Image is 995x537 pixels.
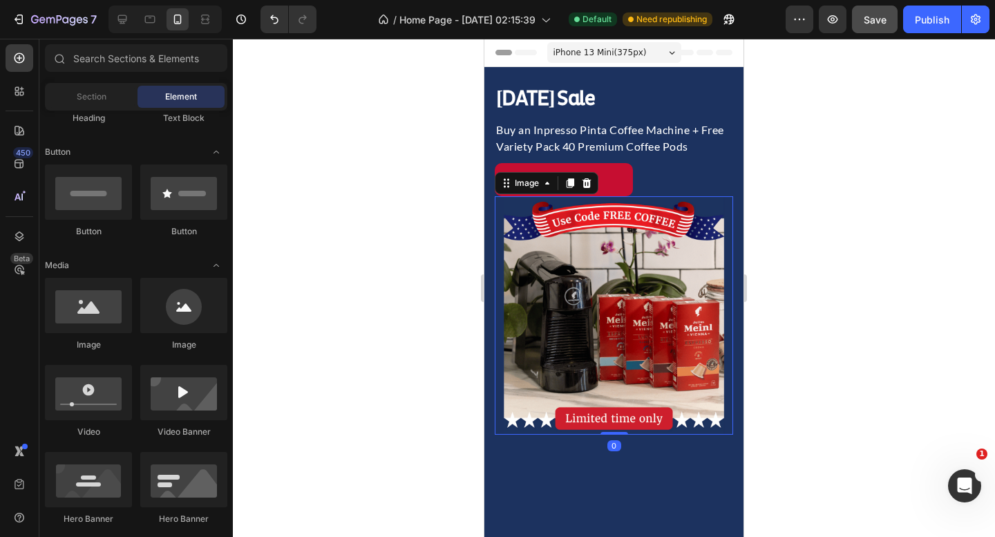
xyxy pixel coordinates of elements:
[10,253,33,264] div: Beta
[45,426,132,438] div: Video
[205,141,227,163] span: Toggle open
[864,14,887,26] span: Save
[260,6,316,33] div: Undo/Redo
[140,426,227,438] div: Video Banner
[636,13,707,26] span: Need republishing
[13,147,33,158] div: 450
[948,469,981,502] iframe: Intercom live chat
[45,146,70,158] span: Button
[45,513,132,525] div: Hero Banner
[852,6,898,33] button: Save
[140,112,227,124] div: Text Block
[484,39,743,537] iframe: To enrich screen reader interactions, please activate Accessibility in Grammarly extension settings
[393,12,397,27] span: /
[45,112,132,124] div: Heading
[140,225,227,238] div: Button
[77,91,106,103] span: Section
[903,6,961,33] button: Publish
[140,339,227,351] div: Image
[45,259,69,272] span: Media
[915,12,949,27] div: Publish
[165,91,197,103] span: Element
[582,13,612,26] span: Default
[45,339,132,351] div: Image
[6,6,103,33] button: 7
[399,12,536,27] span: Home Page - [DATE] 02:15:39
[45,44,227,72] input: Search Sections & Elements
[45,225,132,238] div: Button
[91,11,97,28] p: 7
[205,254,227,276] span: Toggle open
[976,449,987,460] span: 1
[140,513,227,525] div: Hero Banner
